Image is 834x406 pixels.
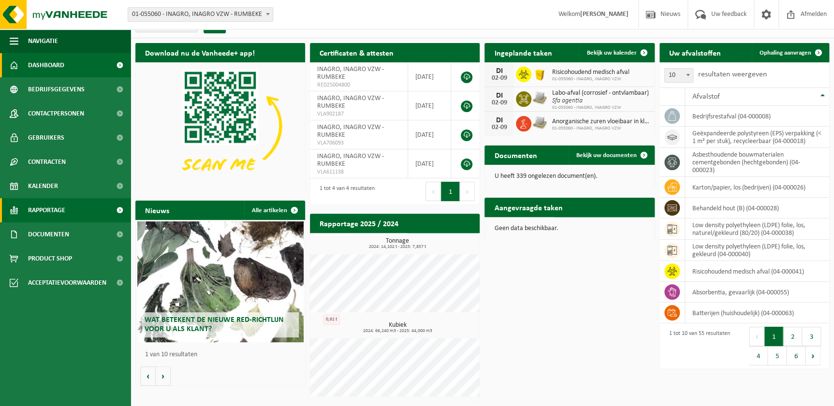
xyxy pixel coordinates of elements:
span: 01-055060 - INAGRO, INAGRO VZW - RUMBEKE [128,8,273,21]
span: Anorganische zuren vloeibaar in kleinverpakking [552,118,649,126]
span: RED25004800 [317,81,400,89]
span: VLA902187 [317,110,400,118]
span: 10 [664,68,693,83]
span: Ophaling aanvragen [760,50,811,56]
div: DI [489,116,509,124]
td: risicohoudend medisch afval (04-000041) [685,261,829,282]
span: 01-055060 - INAGRO, INAGRO VZW [552,76,629,82]
div: 1 tot 4 van 4 resultaten [315,181,375,202]
td: karton/papier, los (bedrijven) (04-000026) [685,177,829,198]
span: Dashboard [28,53,64,77]
span: Bekijk uw kalender [587,50,637,56]
p: U heeft 339 ongelezen document(en). [494,173,644,180]
h2: Rapportage 2025 / 2024 [310,214,408,232]
div: 1 tot 10 van 55 resultaten [664,326,730,366]
span: Labo-afval (corrosief - ontvlambaar) [552,89,648,97]
span: Acceptatievoorwaarden [28,271,106,295]
button: 6 [787,346,805,365]
p: 1 van 10 resultaten [145,351,300,358]
a: Wat betekent de nieuwe RED-richtlijn voor u als klant? [137,221,304,342]
td: absorbentia, gevaarlijk (04-000055) [685,282,829,303]
span: 01-055060 - INAGRO, INAGRO VZW - RUMBEKE [128,7,273,22]
td: geëxpandeerde polystyreen (EPS) verpakking (< 1 m² per stuk), recycleerbaar (04-000018) [685,127,829,148]
span: Documenten [28,222,69,246]
button: Volgende [156,366,171,386]
td: asbesthoudende bouwmaterialen cementgebonden (hechtgebonden) (04-000023) [685,148,829,177]
div: DI [489,67,509,75]
span: Contactpersonen [28,101,84,126]
div: DI [489,92,509,100]
span: Bekijk uw documenten [576,152,637,159]
span: 10 [665,69,693,82]
h2: Aangevraagde taken [484,198,572,217]
span: Rapportage [28,198,65,222]
span: Product Shop [28,246,72,271]
button: 1 [764,327,783,346]
span: INAGRO, INAGRO VZW - RUMBEKE [317,153,384,168]
td: behandeld hout (B) (04-000028) [685,198,829,218]
span: Afvalstof [692,93,720,101]
button: 2 [783,327,802,346]
label: resultaten weergeven [698,71,767,78]
span: Gebruikers [28,126,64,150]
span: 01-055060 - INAGRO, INAGRO VZW [552,126,649,131]
span: Bedrijfsgegevens [28,77,85,101]
span: Wat betekent de nieuwe RED-richtlijn voor u als klant? [145,316,284,333]
h3: Kubiek [315,322,480,333]
button: Previous [425,182,441,201]
span: 2024: 14,102 t - 2025: 7,857 t [315,245,480,249]
button: 1 [441,182,460,201]
button: Next [805,346,820,365]
button: Next [460,182,475,201]
img: LP-PA-00000-WDN-11 [531,90,548,106]
td: [DATE] [408,62,452,91]
p: Geen data beschikbaar. [494,225,644,232]
td: [DATE] [408,149,452,178]
span: Kalender [28,174,58,198]
span: VLA706093 [317,139,400,147]
h2: Uw afvalstoffen [659,43,731,62]
td: batterijen (huishoudelijk) (04-000063) [685,303,829,323]
a: Bekijk uw documenten [569,145,654,165]
button: Vorige [140,366,156,386]
button: 5 [768,346,787,365]
a: Ophaling aanvragen [752,43,828,62]
h2: Certificaten & attesten [310,43,403,62]
span: INAGRO, INAGRO VZW - RUMBEKE [317,124,384,139]
h3: Tonnage [315,238,480,249]
span: 2024: 66,240 m3 - 2025: 44,000 m3 [315,329,480,333]
strong: [PERSON_NAME] [580,11,629,18]
h2: Nieuws [135,201,179,219]
img: LP-SB-00050-HPE-22 [531,65,548,82]
div: 0,61 t [323,314,340,325]
div: 02-09 [489,100,509,106]
span: INAGRO, INAGRO VZW - RUMBEKE [317,95,384,110]
h2: Documenten [484,145,546,164]
td: low density polyethyleen (LDPE) folie, los, naturel/gekleurd (80/20) (04-000038) [685,218,829,240]
h2: Ingeplande taken [484,43,561,62]
td: low density polyethyleen (LDPE) folie, los, gekleurd (04-000040) [685,240,829,261]
span: INAGRO, INAGRO VZW - RUMBEKE [317,66,384,81]
td: [DATE] [408,91,452,120]
button: 3 [802,327,821,346]
span: VLA611138 [317,168,400,176]
div: 02-09 [489,75,509,82]
span: Contracten [28,150,66,174]
i: Sfa agentia [552,97,582,104]
span: Navigatie [28,29,58,53]
a: Alle artikelen [244,201,304,220]
button: 4 [749,346,768,365]
td: [DATE] [408,120,452,149]
img: Download de VHEPlus App [135,62,305,189]
td: bedrijfsrestafval (04-000008) [685,106,829,127]
a: Bekijk rapportage [408,232,479,252]
div: 02-09 [489,124,509,131]
img: LP-PA-00000-WDN-11 [531,115,548,131]
span: 01-055060 - INAGRO, INAGRO VZW [552,105,648,111]
a: Bekijk uw kalender [579,43,654,62]
span: Risicohoudend medisch afval [552,69,629,76]
h2: Download nu de Vanheede+ app! [135,43,264,62]
button: Previous [749,327,764,346]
